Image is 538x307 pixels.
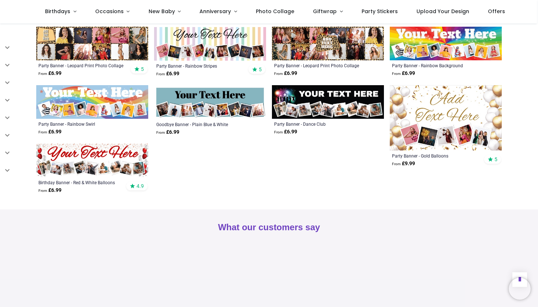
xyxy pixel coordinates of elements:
strong: £ 9.99 [392,160,415,167]
span: From [156,130,165,134]
a: Party Banner - Gold Balloons [392,153,478,159]
span: Giftwrap [313,8,337,15]
img: Personalised Party Banner - Leopard Print Photo Collage - 11 Photo Upload [36,27,148,60]
span: From [274,72,283,76]
strong: £ 6.99 [274,70,297,77]
img: Personalised Party Banner - Leopard Print Photo Collage - Custom Text & 12 Photo Upload [272,27,384,60]
span: Anniversary [199,8,231,15]
span: 4.9 [137,183,144,189]
a: Goodbye Banner - Plain Blue & White [156,121,242,127]
span: 5 [141,66,144,72]
strong: £ 6.99 [274,128,297,136]
a: Party Banner - Rainbow Swirl [38,121,124,127]
span: From [38,189,47,193]
span: From [38,72,47,76]
img: Personalised Party Banner - Rainbow Swirl - Custom Text & 9 Photo Upload [36,85,148,119]
span: Party Stickers [362,8,398,15]
span: From [392,162,401,166]
iframe: Brevo live chat [509,278,531,300]
a: Party Banner - Leopard Print Photo Collage [38,62,124,68]
img: Personalised Party Banner - Dance Club - Custom Text & 9 Photo Upload [272,85,384,119]
iframe: Customer reviews powered by Trustpilot [36,246,502,297]
strong: £ 6.99 [156,70,179,77]
span: Offers [488,8,505,15]
span: 5 [494,156,497,163]
span: 5 [259,66,262,73]
a: Party Banner - Leopard Print Photo Collage [274,62,360,68]
strong: £ 6.99 [392,70,415,77]
a: Party Banner - Rainbow Background [392,62,478,68]
span: From [156,72,165,76]
span: Occasions [95,8,124,15]
img: Personalised Backdrop Party Banner - Gold Balloons - Custom Text & 5 Photo Upload [390,85,502,151]
span: From [392,72,401,76]
a: Birthday Banner - Red & White Balloons [38,179,124,185]
span: Photo Collage [256,8,294,15]
img: Personalised Party Banner - Rainbow Stripes - Custom Text & 9 Photo Upload [154,27,266,61]
strong: £ 6.99 [38,70,61,77]
span: Upload Your Design [416,8,469,15]
img: Personalised Party Banner - Rainbow Background - 9 Photo Upload [390,27,502,60]
a: Party Banner - Dance Club [274,121,360,127]
span: From [274,130,283,134]
h2: What our customers say [36,221,502,234]
img: Personalised Happy Birthday Banner - Red & White Balloons - 9 Photo Upload [36,144,148,177]
strong: £ 6.99 [38,187,61,194]
img: Personalised Goodbye Banner - Plain Blue & White - Custom Name & 9 Photo Upload [154,86,266,119]
span: New Baby [149,8,175,15]
strong: £ 6.99 [156,129,179,136]
span: Birthdays [45,8,70,15]
span: From [38,130,47,134]
a: Party Banner - Rainbow Stripes [156,63,242,69]
strong: £ 6.99 [38,128,61,136]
